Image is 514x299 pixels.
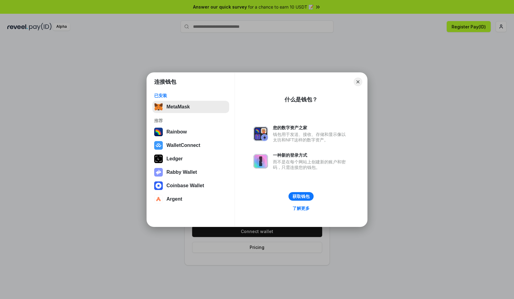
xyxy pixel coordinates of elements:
[253,154,268,169] img: svg+xml,%3Csvg%20xmlns%3D%22http%3A%2F%2Fwww.w3.org%2F2000%2Fsvg%22%20fill%3D%22none%22%20viewBox...
[273,152,349,158] div: 一种新的登录方式
[154,141,163,150] img: svg+xml,%3Csvg%20width%3D%2228%22%20height%3D%2228%22%20viewBox%3D%220%200%2028%2028%22%20fill%3D...
[154,128,163,136] img: svg+xml,%3Csvg%20width%3D%22120%22%20height%3D%22120%22%20viewBox%3D%220%200%20120%20120%22%20fil...
[166,196,182,202] div: Argent
[273,159,349,170] div: 而不是在每个网站上创建新的账户和密码，只需连接您的钱包。
[154,103,163,111] img: svg+xml,%3Csvg%20fill%3D%22none%22%20height%3D%2233%22%20viewBox%3D%220%200%2035%2033%22%20width%...
[154,118,227,123] div: 推荐
[253,126,268,141] img: svg+xml,%3Csvg%20xmlns%3D%22http%3A%2F%2Fwww.w3.org%2F2000%2Fsvg%22%20fill%3D%22none%22%20viewBox...
[154,181,163,190] img: svg+xml,%3Csvg%20width%3D%2228%22%20height%3D%2228%22%20viewBox%3D%220%200%2028%2028%22%20fill%3D...
[292,206,310,211] div: 了解更多
[166,156,183,162] div: Ledger
[154,93,227,98] div: 已安装
[292,194,310,199] div: 获取钱包
[152,126,229,138] button: Rainbow
[154,78,176,86] h1: 连接钱包
[152,139,229,151] button: WalletConnect
[166,183,204,188] div: Coinbase Wallet
[154,195,163,203] img: svg+xml,%3Csvg%20width%3D%2228%22%20height%3D%2228%22%20viewBox%3D%220%200%2028%2028%22%20fill%3D...
[273,125,349,130] div: 您的数字资产之家
[152,180,229,192] button: Coinbase Wallet
[152,193,229,205] button: Argent
[152,101,229,113] button: MetaMask
[154,168,163,177] img: svg+xml,%3Csvg%20xmlns%3D%22http%3A%2F%2Fwww.w3.org%2F2000%2Fsvg%22%20fill%3D%22none%22%20viewBox...
[166,170,197,175] div: Rabby Wallet
[166,104,190,110] div: MetaMask
[152,153,229,165] button: Ledger
[289,204,313,212] a: 了解更多
[354,78,362,86] button: Close
[166,129,187,135] div: Rainbow
[273,132,349,143] div: 钱包用于发送、接收、存储和显示像以太坊和NFT这样的数字资产。
[289,192,314,201] button: 获取钱包
[154,155,163,163] img: svg+xml,%3Csvg%20xmlns%3D%22http%3A%2F%2Fwww.w3.org%2F2000%2Fsvg%22%20width%3D%2228%22%20height%3...
[166,143,200,148] div: WalletConnect
[152,166,229,178] button: Rabby Wallet
[285,96,318,103] div: 什么是钱包？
